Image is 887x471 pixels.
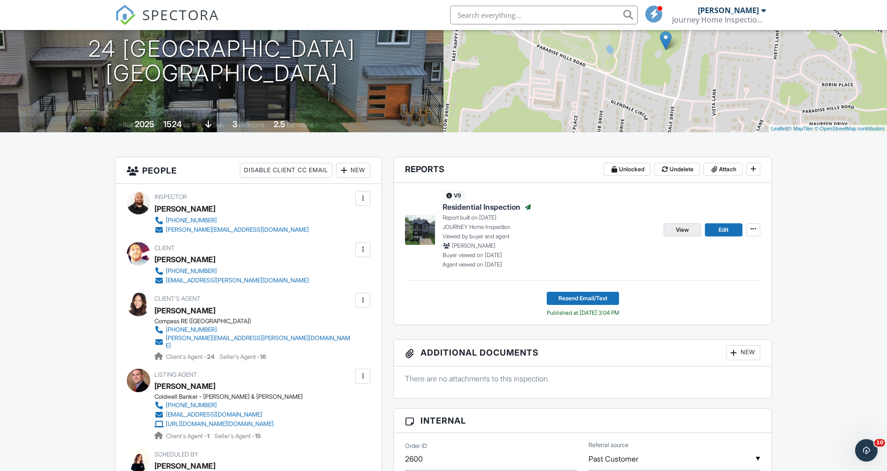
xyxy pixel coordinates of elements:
[213,122,223,129] span: slab
[274,119,285,129] div: 2.5
[154,244,175,251] span: Client
[405,442,427,450] label: Order ID
[166,402,217,409] div: [PHONE_NUMBER]
[154,401,295,410] a: [PHONE_NUMBER]
[394,409,772,433] h3: Internal
[154,371,197,378] span: Listing Agent
[240,163,332,178] div: Disable Client CC Email
[154,295,200,302] span: Client's Agent
[154,325,353,334] a: [PHONE_NUMBER]
[154,419,295,429] a: [URL][DOMAIN_NAME][DOMAIN_NAME]
[239,122,265,129] span: bedrooms
[154,410,295,419] a: [EMAIL_ADDRESS][DOMAIN_NAME]
[769,125,887,133] div: |
[183,122,196,129] span: sq. ft.
[166,334,353,349] div: [PERSON_NAME][EMAIL_ADDRESS][PERSON_NAME][DOMAIN_NAME]
[163,119,182,129] div: 1524
[166,217,217,224] div: [PHONE_NUMBER]
[726,345,760,360] div: New
[771,126,787,131] a: Leaflet
[154,451,198,458] span: Scheduled By
[788,126,813,131] a: © MapTiler
[450,6,638,24] input: Search everything...
[123,122,133,129] span: Built
[874,439,885,447] span: 10
[88,37,355,86] h1: 24 [GEOGRAPHIC_DATA] [GEOGRAPHIC_DATA]
[207,433,209,440] strong: 1
[405,373,760,384] p: There are no attachments to this inspection.
[166,277,309,284] div: [EMAIL_ADDRESS][PERSON_NAME][DOMAIN_NAME]
[166,326,217,334] div: [PHONE_NUMBER]
[154,225,309,235] a: [PERSON_NAME][EMAIL_ADDRESS][DOMAIN_NAME]
[154,252,215,266] div: [PERSON_NAME]
[255,433,261,440] strong: 15
[115,5,136,25] img: The Best Home Inspection Software - Spectora
[154,304,215,318] div: [PERSON_NAME]
[115,13,219,32] a: SPECTORA
[142,5,219,24] span: SPECTORA
[166,267,217,275] div: [PHONE_NUMBER]
[154,202,215,216] div: [PERSON_NAME]
[855,439,878,462] iframe: Intercom live chat
[394,340,772,366] h3: Additional Documents
[214,433,261,440] span: Seller's Agent -
[154,334,353,349] a: [PERSON_NAME][EMAIL_ADDRESS][PERSON_NAME][DOMAIN_NAME]
[154,216,309,225] a: [PHONE_NUMBER]
[207,353,214,360] strong: 24
[166,420,274,428] div: [URL][DOMAIN_NAME][DOMAIN_NAME]
[154,193,187,200] span: Inspector
[154,379,215,393] div: [PERSON_NAME]
[166,411,262,418] div: [EMAIL_ADDRESS][DOMAIN_NAME]
[115,157,382,184] h3: People
[260,353,266,360] strong: 16
[287,122,314,129] span: bathrooms
[166,226,309,234] div: [PERSON_NAME][EMAIL_ADDRESS][DOMAIN_NAME]
[589,441,628,449] label: Referral source
[336,163,370,178] div: New
[220,353,266,360] span: Seller's Agent -
[154,276,309,285] a: [EMAIL_ADDRESS][PERSON_NAME][DOMAIN_NAME]
[672,15,766,24] div: Journey Home Inspection Services
[154,266,309,276] a: [PHONE_NUMBER]
[166,353,216,360] span: Client's Agent -
[154,393,303,401] div: Coldwell Banker - [PERSON_NAME] & [PERSON_NAME]
[232,119,237,129] div: 3
[135,119,154,129] div: 2025
[154,318,360,325] div: Compass RE ([GEOGRAPHIC_DATA])
[166,433,211,440] span: Client's Agent -
[815,126,885,131] a: © OpenStreetMap contributors
[698,6,759,15] div: [PERSON_NAME]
